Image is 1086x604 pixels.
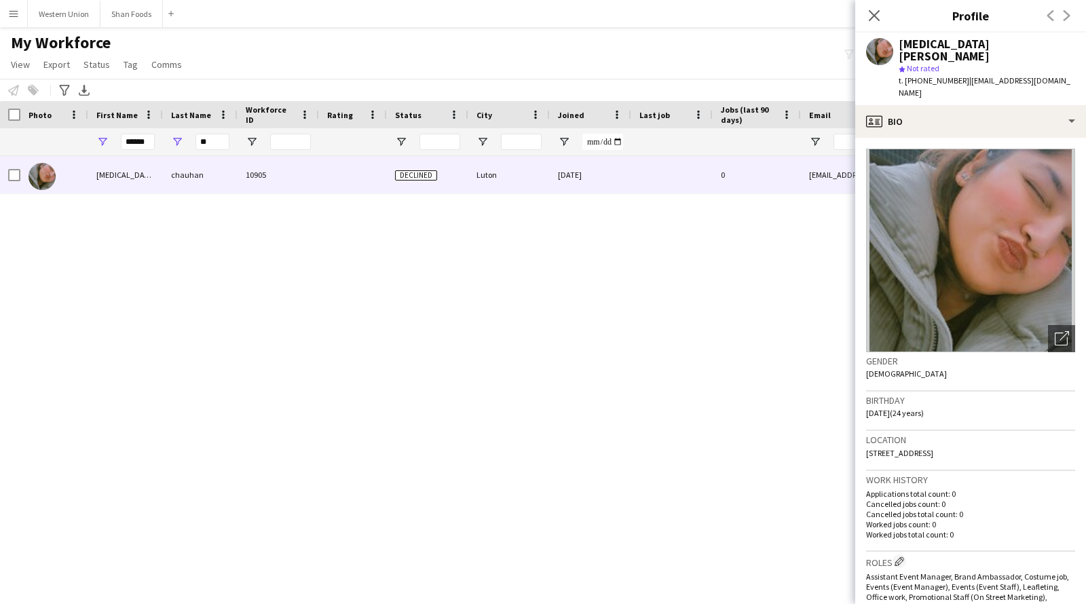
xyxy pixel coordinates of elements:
p: Cancelled jobs count: 0 [866,499,1075,509]
h3: Roles [866,554,1075,569]
button: Open Filter Menu [395,136,407,148]
h3: Location [866,434,1075,446]
app-action-btn: Export XLSX [76,82,92,98]
span: Joined [558,110,584,120]
div: Bio [855,105,1086,138]
button: Open Filter Menu [246,136,258,148]
button: Shan Foods [100,1,163,27]
input: City Filter Input [501,134,542,150]
span: | [EMAIL_ADDRESS][DOMAIN_NAME] [899,75,1070,98]
div: [DATE] [550,156,631,193]
div: Open photos pop-in [1048,325,1075,352]
span: [STREET_ADDRESS] [866,448,933,458]
span: Comms [151,58,182,71]
a: View [5,56,35,73]
div: 0 [713,156,801,193]
span: Not rated [907,63,939,73]
button: Western Union [28,1,100,27]
span: Last job [639,110,670,120]
button: Open Filter Menu [558,136,570,148]
div: [EMAIL_ADDRESS][DOMAIN_NAME] [801,156,1072,193]
span: Status [395,110,422,120]
div: 10905 [238,156,319,193]
a: Tag [118,56,143,73]
span: t. [PHONE_NUMBER] [899,75,969,86]
span: First Name [96,110,138,120]
span: Status [83,58,110,71]
div: Luton [468,156,550,193]
input: Last Name Filter Input [195,134,229,150]
input: Workforce ID Filter Input [270,134,311,150]
input: Email Filter Input [834,134,1064,150]
div: [MEDICAL_DATA] [88,156,163,193]
span: Last Name [171,110,211,120]
p: Applications total count: 0 [866,489,1075,499]
span: City [476,110,492,120]
span: Email [809,110,831,120]
span: My Workforce [11,33,111,53]
button: Open Filter Menu [96,136,109,148]
h3: Profile [855,7,1086,24]
a: Export [38,56,75,73]
img: Crew avatar or photo [866,149,1075,352]
input: Joined Filter Input [582,134,623,150]
a: Comms [146,56,187,73]
span: [DEMOGRAPHIC_DATA] [866,369,947,379]
span: View [11,58,30,71]
span: Tag [124,58,138,71]
h3: Gender [866,355,1075,367]
button: Open Filter Menu [171,136,183,148]
div: [MEDICAL_DATA][PERSON_NAME] [899,38,1075,62]
button: Open Filter Menu [809,136,821,148]
span: Rating [327,110,353,120]
a: Status [78,56,115,73]
img: Nikita chauhan [29,163,56,190]
span: Photo [29,110,52,120]
span: Export [43,58,70,71]
input: First Name Filter Input [121,134,155,150]
button: Open Filter Menu [476,136,489,148]
p: Worked jobs count: 0 [866,519,1075,529]
h3: Birthday [866,394,1075,407]
p: Cancelled jobs total count: 0 [866,509,1075,519]
span: [DATE] (24 years) [866,408,924,418]
div: chauhan [163,156,238,193]
span: Declined [395,170,437,181]
span: Jobs (last 90 days) [721,105,776,125]
app-action-btn: Advanced filters [56,82,73,98]
h3: Work history [866,474,1075,486]
p: Worked jobs total count: 0 [866,529,1075,540]
input: Status Filter Input [419,134,460,150]
span: Workforce ID [246,105,295,125]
